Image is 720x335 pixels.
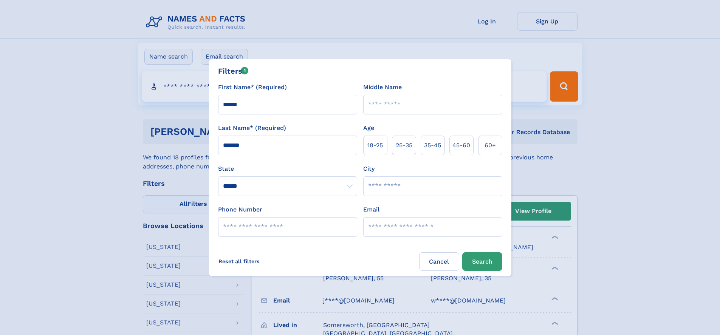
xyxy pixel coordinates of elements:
label: Age [363,124,374,133]
label: Email [363,205,379,214]
label: State [218,164,357,173]
div: Filters [218,65,249,77]
label: Reset all filters [214,252,265,270]
label: Phone Number [218,205,262,214]
span: 60+ [485,141,496,150]
button: Search [462,252,502,271]
label: City [363,164,375,173]
span: 25‑35 [396,141,412,150]
label: Last Name* (Required) [218,124,286,133]
span: 35‑45 [424,141,441,150]
label: First Name* (Required) [218,83,287,92]
span: 45‑60 [452,141,470,150]
span: 18‑25 [367,141,383,150]
label: Cancel [419,252,459,271]
label: Middle Name [363,83,402,92]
